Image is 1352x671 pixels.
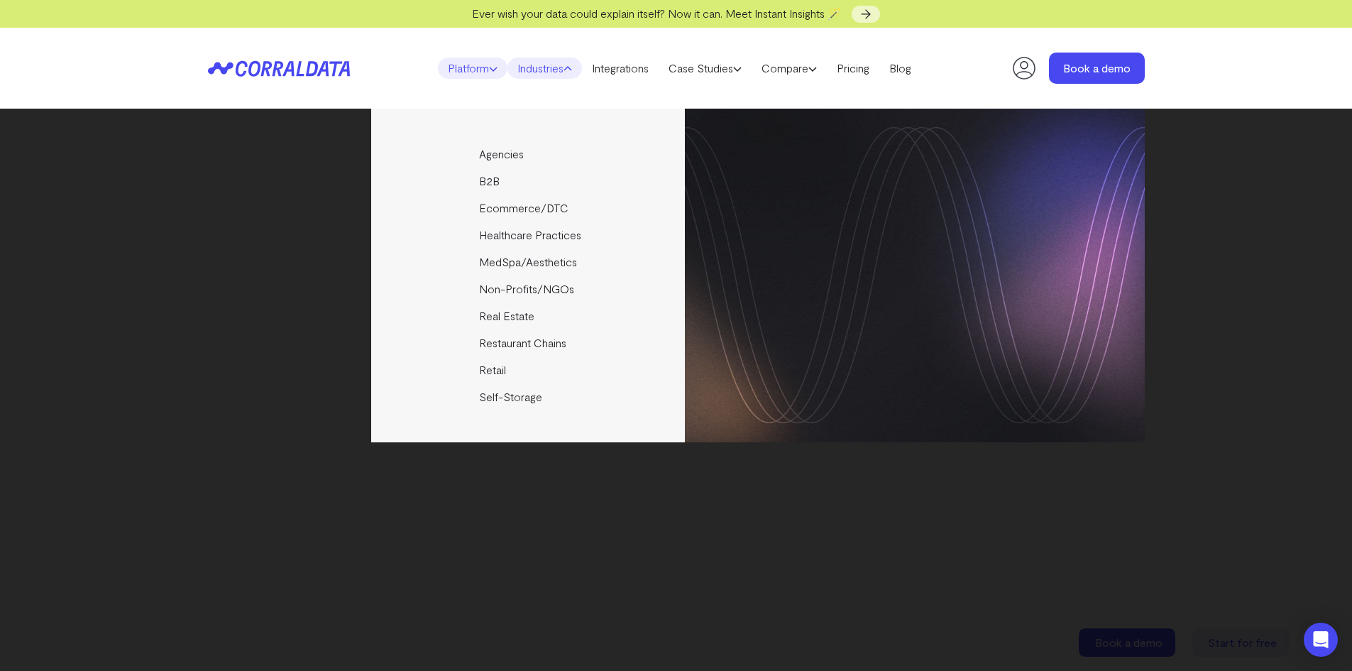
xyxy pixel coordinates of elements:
a: MedSpa/Aesthetics [371,249,687,276]
a: Non-Profits/NGOs [371,276,687,302]
a: Retail [371,356,687,383]
div: Open Intercom Messenger [1304,623,1338,657]
a: Industries [507,58,582,79]
a: Book a demo [1049,53,1145,84]
a: Agencies [371,141,687,168]
span: Ever wish your data could explain itself? Now it can. Meet Instant Insights 🪄 [472,6,842,20]
a: Self-Storage [371,383,687,410]
a: Integrations [582,58,659,79]
a: Pricing [827,58,879,79]
a: Restaurant Chains [371,329,687,356]
a: Real Estate [371,302,687,329]
a: Ecommerce/DTC [371,195,687,222]
a: Healthcare Practices [371,222,687,249]
a: B2B [371,168,687,195]
a: Compare [752,58,827,79]
a: Blog [879,58,921,79]
a: Case Studies [659,58,752,79]
a: Platform [438,58,507,79]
